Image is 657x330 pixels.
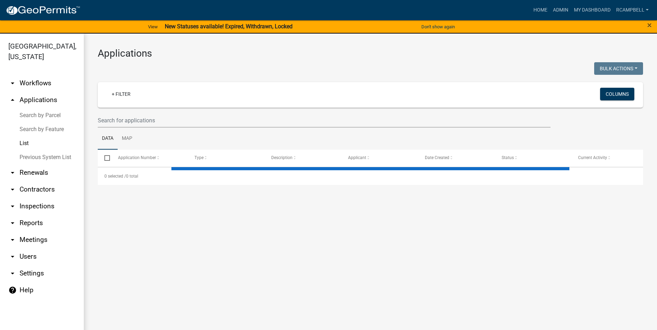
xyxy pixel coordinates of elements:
[600,88,634,100] button: Columns
[8,286,17,294] i: help
[594,62,643,75] button: Bulk Actions
[265,150,341,166] datatable-header-cell: Description
[8,269,17,278] i: arrow_drop_down
[578,155,607,160] span: Current Activity
[98,167,643,185] div: 0 total
[8,236,17,244] i: arrow_drop_down
[531,3,550,17] a: Home
[418,150,495,166] datatable-header-cell: Date Created
[8,168,17,177] i: arrow_drop_down
[550,3,571,17] a: Admin
[8,202,17,210] i: arrow_drop_down
[145,21,161,33] a: View
[8,185,17,194] i: arrow_drop_down
[8,219,17,227] i: arrow_drop_down
[647,21,652,29] button: Close
[165,23,293,30] strong: New Statuses available! Expired, Withdrawn, Locked
[188,150,265,166] datatable-header-cell: Type
[111,150,188,166] datatable-header-cell: Application Number
[571,150,648,166] datatable-header-cell: Current Activity
[98,48,643,59] h3: Applications
[8,79,17,87] i: arrow_drop_down
[502,155,514,160] span: Status
[8,252,17,261] i: arrow_drop_down
[118,155,156,160] span: Application Number
[348,155,366,160] span: Applicant
[571,3,613,17] a: My Dashboard
[104,174,126,179] span: 0 selected /
[98,113,551,128] input: Search for applications
[118,128,136,150] a: Map
[98,128,118,150] a: Data
[271,155,293,160] span: Description
[194,155,204,160] span: Type
[425,155,449,160] span: Date Created
[8,96,17,104] i: arrow_drop_up
[613,3,651,17] a: rcampbell
[341,150,418,166] datatable-header-cell: Applicant
[98,150,111,166] datatable-header-cell: Select
[647,20,652,30] span: ×
[495,150,571,166] datatable-header-cell: Status
[106,88,136,100] a: + Filter
[419,21,458,33] button: Don't show again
